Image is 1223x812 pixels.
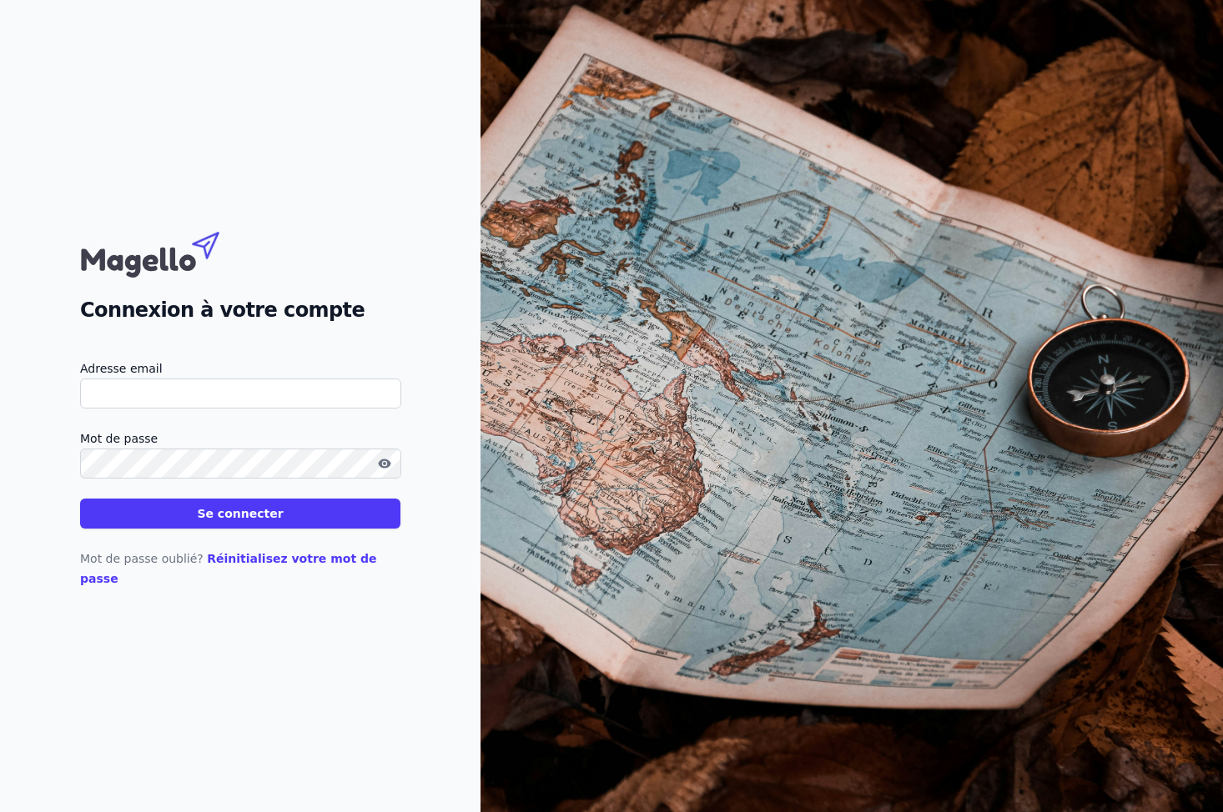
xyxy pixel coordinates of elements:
h2: Connexion à votre compte [80,295,400,325]
a: Réinitialisez votre mot de passe [80,552,377,585]
button: Se connecter [80,499,400,529]
label: Mot de passe [80,429,400,449]
p: Mot de passe oublié? [80,549,400,589]
label: Adresse email [80,358,400,378]
img: Magello [80,223,255,282]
